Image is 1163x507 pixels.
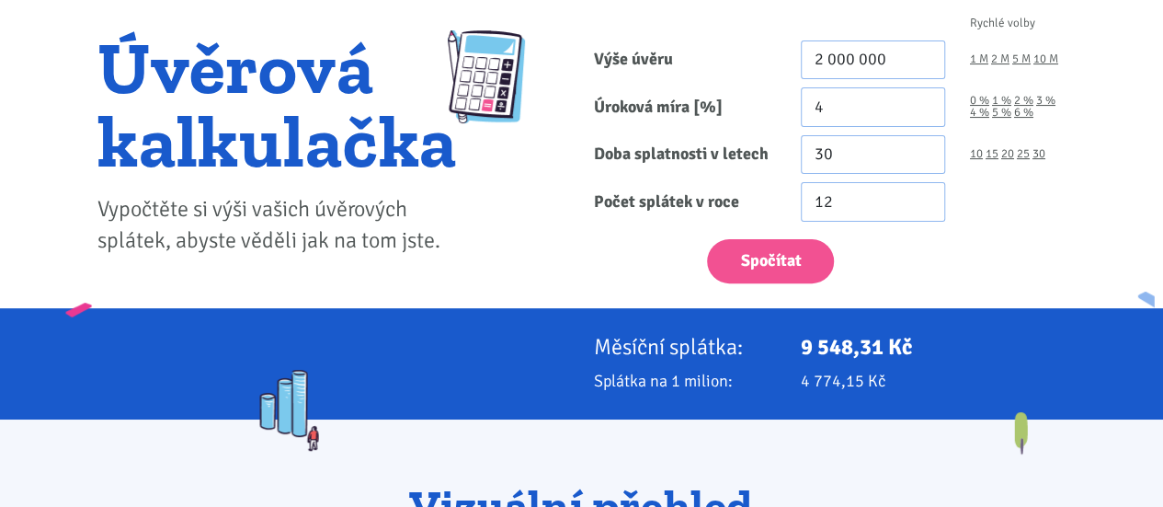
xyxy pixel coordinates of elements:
[970,107,989,119] a: 4 %
[582,40,789,80] label: Výše úvěru
[1036,95,1055,107] a: 3 %
[97,194,457,257] p: Vypočtěte si výši vašich úvěrových splátek, abyste věděli jak na tom jste.
[970,17,1035,29] span: Rychlé volby
[97,30,457,178] h1: Úvěrová kalkulačka
[1033,53,1058,65] a: 10 M
[582,135,789,175] label: Doba splatnosti v letech
[970,95,989,107] a: 0 %
[986,148,998,160] a: 15
[801,334,1066,360] p: 9 548,31 Kč
[970,53,988,65] a: 1 M
[582,182,789,222] label: Počet splátek v roce
[970,148,983,160] a: 10
[582,87,789,127] label: Úroková míra [%]
[594,368,776,394] p: Splátka na 1 milion:
[707,239,834,284] button: Spočítat
[801,368,1066,394] p: 4 774,15 Kč
[992,95,1011,107] a: 1 %
[1014,95,1033,107] a: 2 %
[991,53,1009,65] a: 2 M
[1032,148,1045,160] a: 30
[594,334,776,360] p: Měsíční splátka:
[1012,53,1031,65] a: 5 M
[1017,148,1030,160] a: 25
[992,107,1011,119] a: 5 %
[1001,148,1014,160] a: 20
[1014,107,1033,119] a: 6 %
